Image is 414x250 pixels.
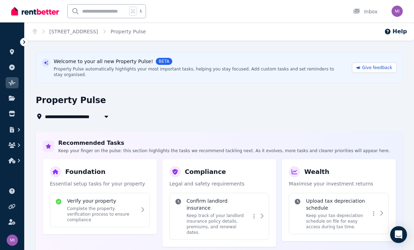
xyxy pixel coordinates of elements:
[384,27,407,36] button: Help
[58,139,390,147] h2: Recommended Tasks
[306,213,370,230] p: Keep your tax depreciation schedule on file for easy access during tax time.
[65,167,106,177] h3: Foundation
[251,212,258,221] button: More options
[187,197,251,211] h4: Confirm landlord insurance
[50,180,150,187] p: Essential setup tasks for your property
[392,6,403,17] img: michaeljennings2019@gmail.com
[362,65,392,70] span: Give feedback
[67,206,137,223] p: Complete the property verification process to ensure compliance
[11,6,59,16] img: RentBetter
[185,167,226,177] h3: Compliance
[353,8,378,15] div: Inbox
[289,180,389,187] p: Maximise your investment returns
[169,193,269,240] div: Confirm landlord insuranceKeep track of your landlord insurance policy details, premiums, and ren...
[25,22,154,41] nav: Breadcrumb
[54,58,153,65] span: Welcome to your all new Property Pulse!
[156,58,172,65] span: BETA
[289,193,389,234] div: Upload tax depreciation scheduleKeep your tax depreciation schedule on file for easy access durin...
[36,95,106,106] h1: Property Pulse
[58,148,390,154] p: Keep your finger on the pulse: this section highlights the tasks we recommend tackling next. As i...
[7,235,18,246] img: michaeljennings2019@gmail.com
[390,226,407,243] div: Open Intercom Messenger
[370,209,377,218] button: More options
[111,29,146,34] a: Property Pulse
[67,197,137,204] h4: Verify your property
[169,180,269,187] p: Legal and safety requirements
[54,66,341,77] div: Property Pulse automatically highlights your most important tasks, helping you stay focused. Add ...
[306,197,370,211] h4: Upload tax depreciation schedule
[352,62,397,73] a: Give feedback
[304,167,329,177] h3: Wealth
[49,29,98,34] a: [STREET_ADDRESS]
[140,8,142,14] span: k
[187,213,251,235] p: Keep track of your landlord insurance policy details, premiums, and renewal dates.
[50,193,150,227] div: Verify your propertyComplete the property verification process to ensure compliance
